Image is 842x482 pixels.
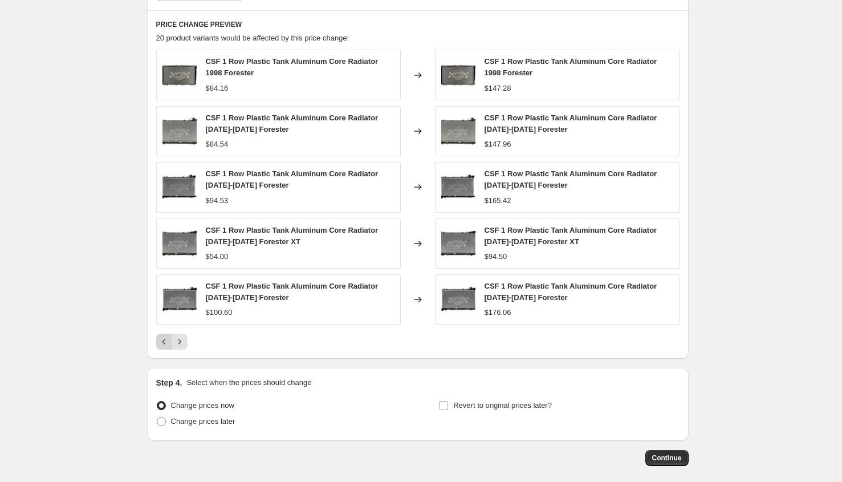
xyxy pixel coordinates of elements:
[186,377,311,388] p: Select when the prices should change
[206,139,229,150] div: $84.54
[485,195,511,206] div: $165.42
[485,282,657,302] span: CSF 1 Row Plastic Tank Aluminum Core Radiator [DATE]-[DATE] Forester
[206,282,379,302] span: CSF 1 Row Plastic Tank Aluminum Core Radiator [DATE]-[DATE] Forester
[156,377,182,388] h2: Step 4.
[206,251,229,262] div: $54.00
[172,334,188,350] button: Next
[206,57,379,77] span: CSF 1 Row Plastic Tank Aluminum Core Radiator 1998 Forester
[485,251,507,262] div: $94.50
[485,226,657,246] span: CSF 1 Row Plastic Tank Aluminum Core Radiator [DATE]-[DATE] Forester XT
[441,282,475,317] img: large_3391_1_wm_80x.png
[162,170,197,204] img: large_3139_1_wm_80x.png
[441,226,475,261] img: large_3140_1_wm_80x.png
[206,169,379,189] span: CSF 1 Row Plastic Tank Aluminum Core Radiator [DATE]-[DATE] Forester
[156,334,172,350] button: Previous
[162,114,197,148] img: large_3099_1_wm_80x.png
[441,114,475,148] img: large_3099_1_wm_80x.png
[206,226,379,246] span: CSF 1 Row Plastic Tank Aluminum Core Radiator [DATE]-[DATE] Forester XT
[206,114,379,133] span: CSF 1 Row Plastic Tank Aluminum Core Radiator [DATE]-[DATE] Forester
[485,139,511,150] div: $147.96
[441,58,475,92] img: large_2620_1_wm_80x.png
[162,58,197,92] img: large_2620_1_wm_80x.png
[485,169,657,189] span: CSF 1 Row Plastic Tank Aluminum Core Radiator [DATE]-[DATE] Forester
[453,401,552,410] span: Revert to original prices later?
[156,34,349,42] span: 20 product variants would be affected by this price change:
[156,334,188,350] nav: Pagination
[171,417,235,426] span: Change prices later
[156,20,680,29] h6: PRICE CHANGE PREVIEW
[206,83,229,94] div: $84.16
[485,83,511,94] div: $147.28
[206,195,229,206] div: $94.53
[652,453,682,463] span: Continue
[162,282,197,317] img: large_3391_1_wm_80x.png
[485,114,657,133] span: CSF 1 Row Plastic Tank Aluminum Core Radiator [DATE]-[DATE] Forester
[485,57,657,77] span: CSF 1 Row Plastic Tank Aluminum Core Radiator 1998 Forester
[206,307,233,318] div: $100.60
[171,401,234,410] span: Change prices now
[485,307,511,318] div: $176.06
[645,450,689,466] button: Continue
[162,226,197,261] img: large_3140_1_wm_80x.png
[441,170,475,204] img: large_3139_1_wm_80x.png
